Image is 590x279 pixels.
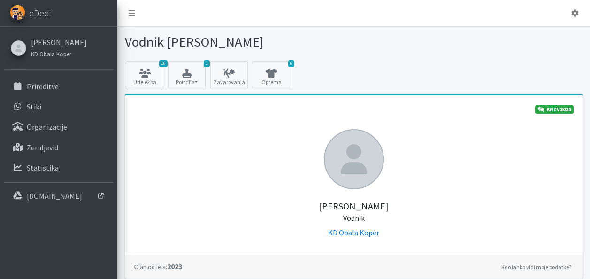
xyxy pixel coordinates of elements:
a: Zemljevid [4,138,114,157]
a: [PERSON_NAME] [31,37,87,48]
h5: [PERSON_NAME] [134,189,574,223]
a: Kdo lahko vidi moje podatke? [499,262,574,273]
a: KD Obala Koper [31,48,87,59]
p: Stiki [27,102,41,111]
small: Vodnik [343,213,365,223]
p: Prireditve [27,82,59,91]
button: 1 Potrdila [168,61,206,89]
p: Statistika [27,163,59,172]
a: Prireditve [4,77,114,96]
small: Član od leta: [134,263,167,271]
a: 6 Oprema [253,61,290,89]
h1: Vodnik [PERSON_NAME] [125,34,351,50]
a: Stiki [4,97,114,116]
a: Organizacije [4,117,114,136]
a: KD Obala Koper [328,228,379,237]
span: 10 [159,60,168,67]
p: [DOMAIN_NAME] [27,191,82,201]
a: KNZV2025 [535,105,574,114]
img: eDedi [10,5,25,20]
span: eDedi [29,6,51,20]
p: Zemljevid [27,143,58,152]
a: Statistika [4,158,114,177]
small: KD Obala Koper [31,50,71,58]
a: [DOMAIN_NAME] [4,186,114,205]
p: Organizacije [27,122,67,132]
span: 6 [288,60,294,67]
span: 1 [204,60,210,67]
a: Zavarovanja [210,61,248,89]
strong: 2023 [134,262,182,271]
a: 10 Udeležba [126,61,163,89]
